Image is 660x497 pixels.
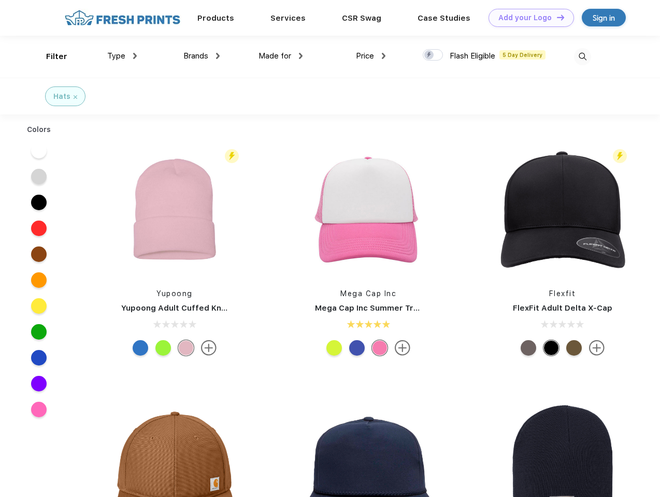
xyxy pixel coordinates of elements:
a: Yupoong Adult Cuffed Knit Beanie [121,303,256,313]
div: Mlng Blu Ml Chr [521,340,536,356]
a: Sign in [582,9,626,26]
a: Mega Cap Inc Summer Trucker Cap [315,303,454,313]
img: DT [557,14,564,20]
div: White With Royal [349,340,365,356]
div: Filter [46,51,67,63]
div: Baby Pink [178,340,194,356]
img: func=resize&h=266 [299,140,437,278]
a: Products [197,13,234,23]
img: desktop_search.svg [574,48,591,65]
span: Flash Eligible [450,51,495,61]
span: Type [107,51,125,61]
span: Made for [259,51,291,61]
a: Mega Cap Inc [340,289,396,298]
img: fo%20logo%202.webp [62,9,183,27]
img: more.svg [589,340,605,356]
span: Brands [183,51,208,61]
img: filter_cancel.svg [74,95,77,99]
div: Safety Green [155,340,171,356]
a: Flexfit [549,289,576,298]
img: func=resize&h=266 [494,140,632,278]
span: Price [356,51,374,61]
img: func=resize&h=266 [106,140,243,278]
a: Yupoong [156,289,193,298]
img: more.svg [395,340,410,356]
div: Colors [19,124,59,135]
img: dropdown.png [133,53,137,59]
div: Add your Logo [498,13,552,22]
img: dropdown.png [299,53,303,59]
img: more.svg [201,340,217,356]
div: Carolina Blue [133,340,148,356]
div: Neon Yellow With Black [326,340,342,356]
img: flash_active_toggle.svg [225,149,239,163]
div: Sign in [593,12,615,24]
a: FlexFit Adult Delta X-Cap [513,303,612,313]
img: flash_active_toggle.svg [613,149,627,163]
div: Hats [53,91,70,102]
span: 5 Day Delivery [499,50,546,60]
img: dropdown.png [216,53,220,59]
img: dropdown.png [382,53,385,59]
div: White With Light Pink [372,340,388,356]
div: Olive [566,340,582,356]
div: Black [543,340,559,356]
